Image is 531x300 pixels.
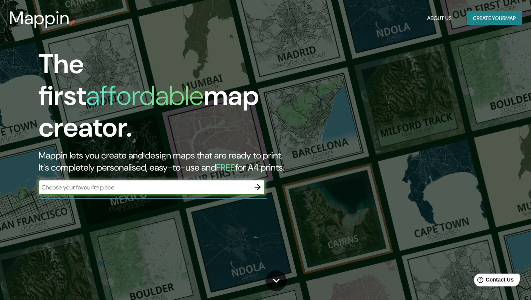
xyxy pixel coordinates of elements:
h1: The first map creator. [39,48,304,149]
h5: FREE [216,162,235,173]
button: Create yourmap [467,11,522,25]
button: About Us [424,11,455,25]
h3: Mappin [9,8,70,29]
input: Choose your favourite place [39,183,250,192]
h1: affordable [86,78,204,113]
iframe: Help widget launcher [464,271,523,292]
img: mappin-pin [70,20,76,26]
h2: Mappin lets you create and design maps that are ready to print. It's completely personalised, eas... [39,149,304,174]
